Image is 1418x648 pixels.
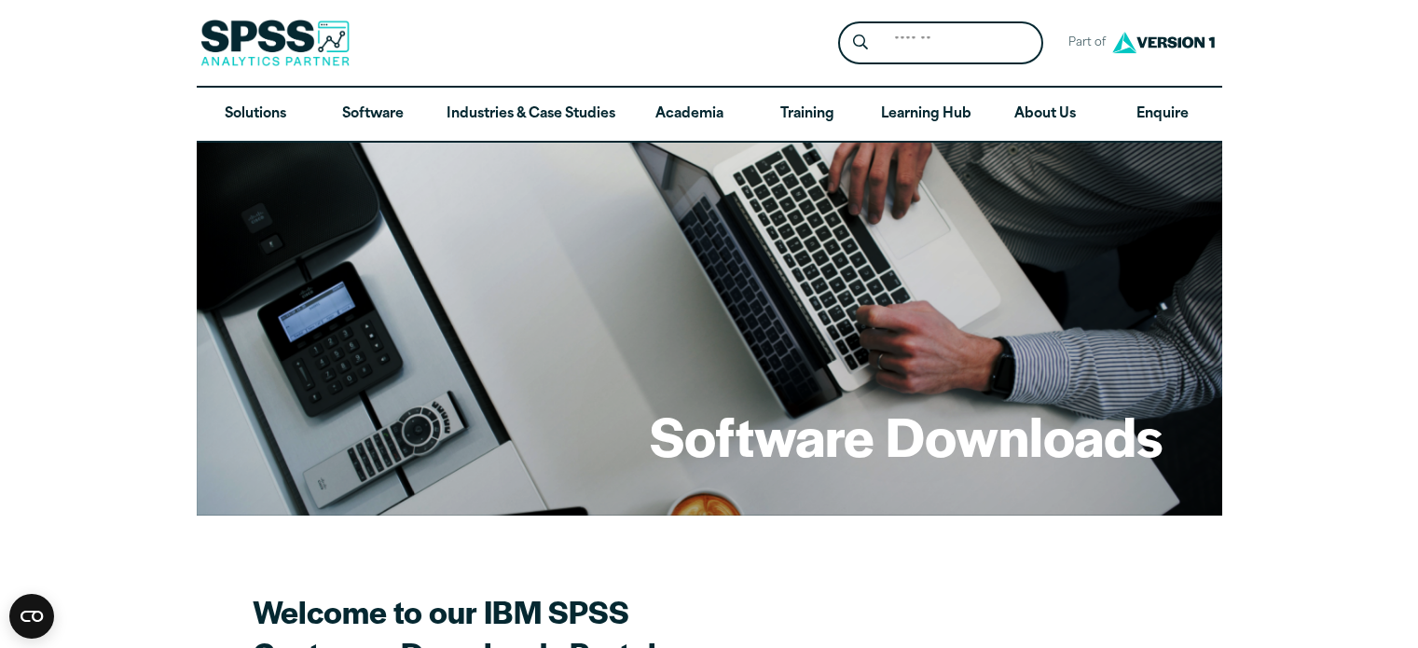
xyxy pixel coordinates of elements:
nav: Desktop version of site main menu [197,88,1222,142]
a: Training [748,88,865,142]
a: Solutions [197,88,314,142]
a: Industries & Case Studies [432,88,630,142]
svg: Search magnifying glass icon [853,34,868,50]
img: Version1 Logo [1108,25,1219,60]
button: Search magnifying glass icon [843,26,877,61]
a: About Us [986,88,1104,142]
a: Learning Hub [866,88,986,142]
img: SPSS Analytics Partner [200,20,350,66]
span: Part of [1058,30,1108,57]
h1: Software Downloads [650,399,1163,472]
a: Academia [630,88,748,142]
form: Site Header Search Form [838,21,1043,65]
a: Enquire [1104,88,1221,142]
button: Open CMP widget [9,594,54,639]
a: Software [314,88,432,142]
